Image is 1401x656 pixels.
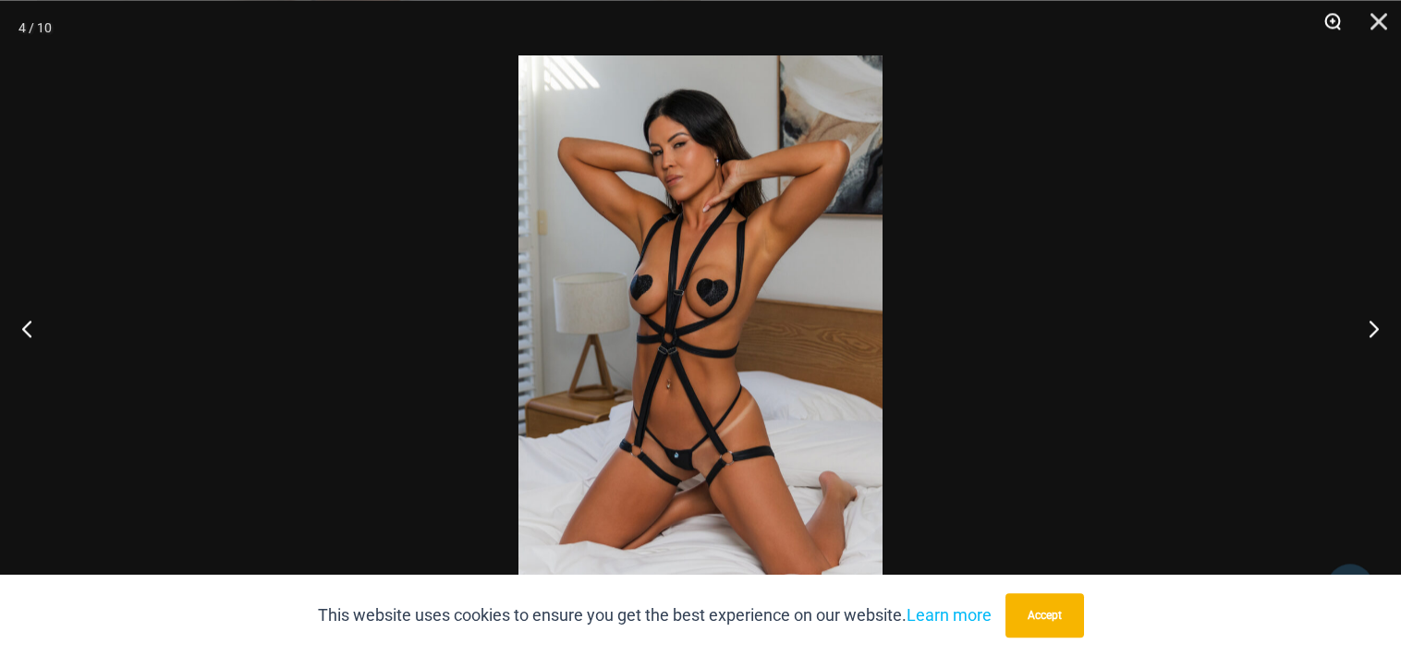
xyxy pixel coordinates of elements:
img: Truth or Dare Black 1905 Bodysuit 611 Micro 01 [518,55,883,601]
a: Learn more [907,605,992,625]
div: 4 / 10 [18,14,52,42]
button: Accept [1005,593,1084,638]
p: This website uses cookies to ensure you get the best experience on our website. [318,601,992,629]
button: Next [1332,282,1401,374]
